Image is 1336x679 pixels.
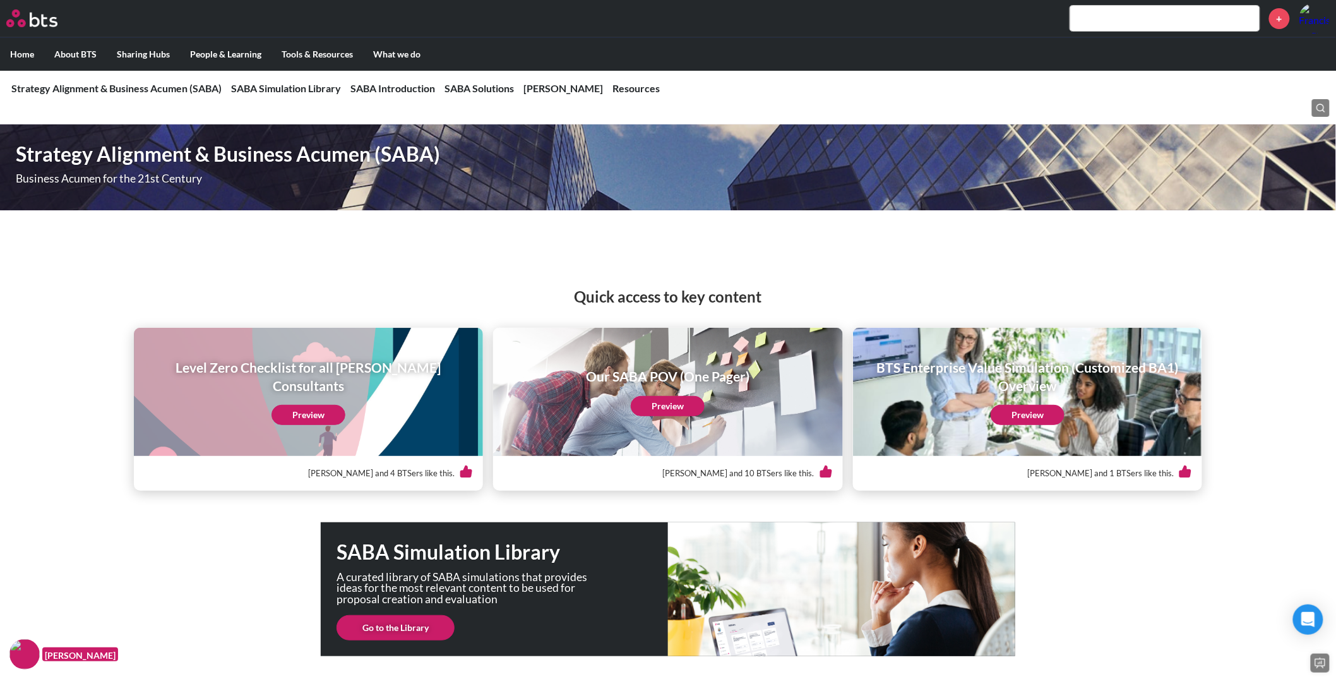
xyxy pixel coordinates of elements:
[631,396,705,416] a: Preview
[180,38,271,71] label: People & Learning
[6,9,81,27] a: Go home
[337,538,668,567] h1: SABA Simulation Library
[231,82,341,94] a: SABA Simulation Library
[1269,8,1290,29] a: +
[363,38,431,71] label: What we do
[143,358,475,395] h1: Level Zero Checklist for all [PERSON_NAME] Consultants
[271,38,363,71] label: Tools & Resources
[11,82,222,94] a: Strategy Alignment & Business Acumen (SABA)
[1293,604,1323,635] div: Open Intercom Messenger
[523,82,603,94] a: [PERSON_NAME]
[862,358,1194,395] h1: BTS Enterprise Value Simulation (Customized BA1) Overview
[444,82,514,94] a: SABA Solutions
[44,38,107,71] label: About BTS
[337,572,602,605] p: A curated library of SABA simulations that provides ideas for the most relevant content to be use...
[42,647,118,662] figcaption: [PERSON_NAME]
[503,456,833,491] div: [PERSON_NAME] and 10 BTSers like this.
[9,639,40,670] img: F
[107,38,180,71] label: Sharing Hubs
[1299,3,1330,33] a: Profile
[16,173,746,184] p: Business Acumen for the 21st Century
[144,456,474,491] div: [PERSON_NAME] and 4 BTSers like this.
[863,456,1193,491] div: [PERSON_NAME] and 1 BTSers like this.
[16,140,929,169] h1: Strategy Alignment & Business Acumen (SABA)
[1299,3,1330,33] img: Francis Roque
[612,82,660,94] a: Resources
[271,405,345,425] a: Preview
[6,9,57,27] img: BTS Logo
[586,367,749,385] h1: Our SABA POV (One Pager)
[991,405,1065,425] a: Preview
[337,615,455,640] a: Go to the Library
[350,82,435,94] a: SABA Introduction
